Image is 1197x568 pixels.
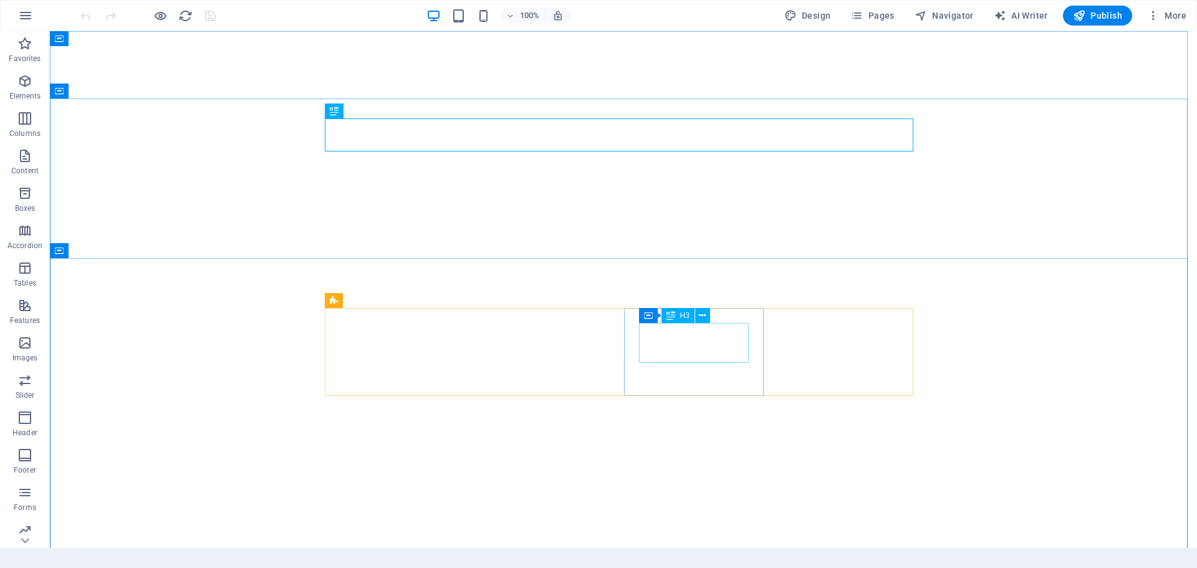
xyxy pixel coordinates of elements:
[14,503,36,513] p: Forms
[552,10,564,21] i: On resize automatically adjust zoom level to fit chosen device.
[779,6,836,26] div: Design (Ctrl+Alt+Y)
[9,54,41,64] p: Favorites
[178,8,193,23] button: reload
[1073,9,1122,22] span: Publish
[850,9,894,22] span: Pages
[12,428,37,438] p: Header
[680,312,690,319] span: H3
[915,9,974,22] span: Navigator
[9,128,41,138] p: Columns
[15,203,36,213] p: Boxes
[14,465,36,475] p: Footer
[989,6,1053,26] button: AI Writer
[7,241,42,251] p: Accordion
[16,390,35,400] p: Slider
[1147,9,1186,22] span: More
[10,315,40,325] p: Features
[153,8,168,23] button: Click here to leave preview mode and continue editing
[14,278,36,288] p: Tables
[12,353,38,363] p: Images
[501,8,546,23] button: 100%
[1063,6,1132,26] button: Publish
[11,166,39,176] p: Content
[1142,6,1191,26] button: More
[178,9,193,23] i: Reload page
[784,9,831,22] span: Design
[994,9,1048,22] span: AI Writer
[9,91,41,101] p: Elements
[520,8,540,23] h6: 100%
[910,6,979,26] button: Navigator
[779,6,836,26] button: Design
[845,6,899,26] button: Pages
